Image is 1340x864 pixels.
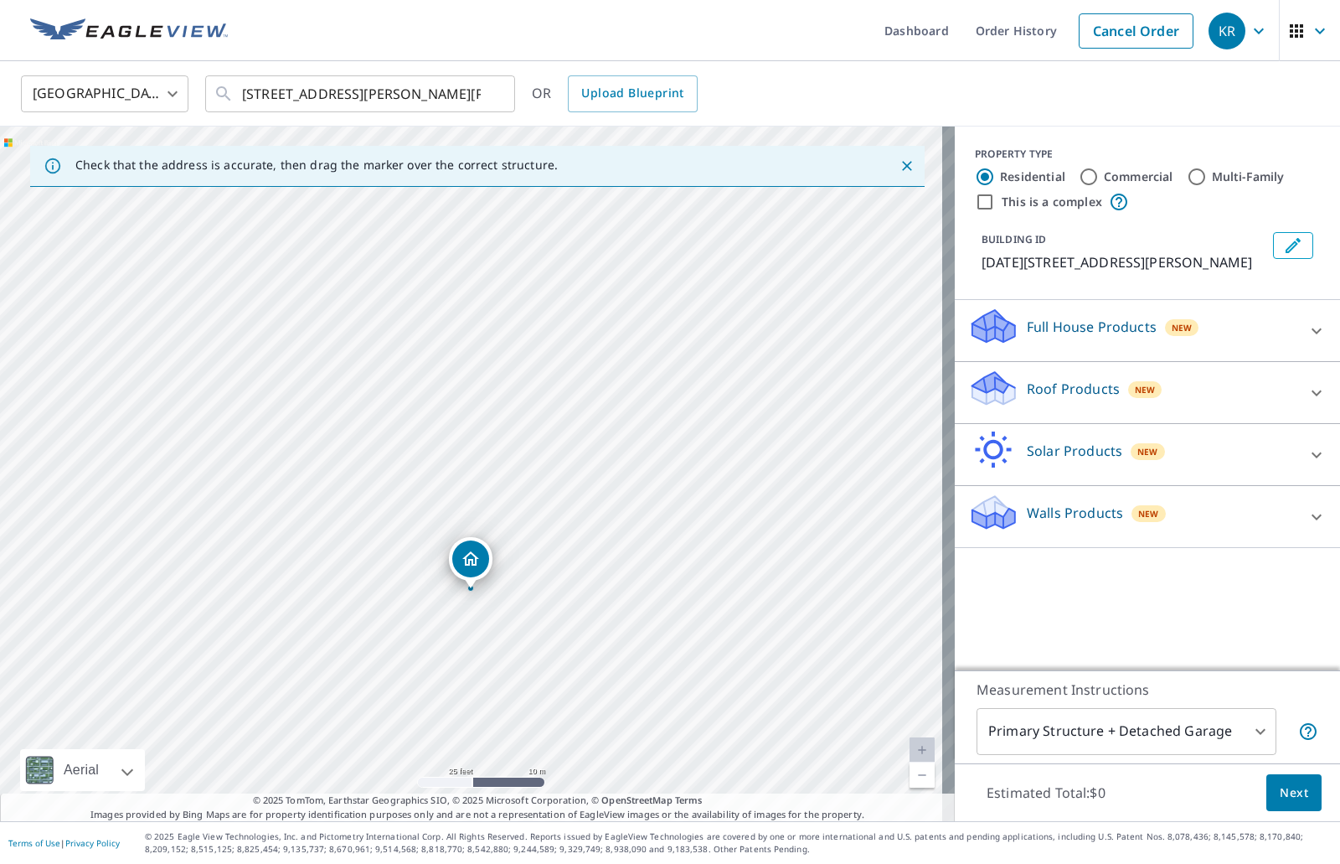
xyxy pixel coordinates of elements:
div: Primary Structure + Detached Garage [977,708,1276,755]
label: Residential [1000,168,1065,185]
a: Privacy Policy [65,837,120,849]
div: Solar ProductsNew [968,431,1327,479]
p: Walls Products [1027,503,1123,523]
div: PROPERTY TYPE [975,147,1320,162]
a: OpenStreetMap [601,794,672,806]
div: Walls ProductsNew [968,493,1327,541]
p: Full House Products [1027,317,1157,337]
span: New [1135,383,1156,396]
span: New [1138,507,1159,520]
p: Solar Products [1027,441,1122,461]
p: BUILDING ID [982,232,1046,246]
div: [GEOGRAPHIC_DATA] [21,70,188,117]
div: OR [532,75,698,112]
a: Terms [675,794,703,806]
p: | [8,838,120,848]
label: Multi-Family [1212,168,1285,185]
input: Search by address or latitude-longitude [242,70,481,117]
a: Current Level 20, Zoom Out [910,763,935,788]
p: Roof Products [1027,379,1120,399]
span: New [1137,445,1158,458]
button: Edit building 1 [1273,232,1313,259]
span: © 2025 TomTom, Earthstar Geographics SIO, © 2025 Microsoft Corporation, © [253,794,703,808]
p: [DATE][STREET_ADDRESS][PERSON_NAME] [982,252,1266,272]
button: Close [896,155,918,177]
a: Upload Blueprint [568,75,697,112]
span: Upload Blueprint [581,83,683,104]
div: Roof ProductsNew [968,369,1327,416]
label: Commercial [1104,168,1173,185]
span: Next [1280,783,1308,804]
label: This is a complex [1002,194,1102,210]
img: EV Logo [30,18,228,44]
div: KR [1209,13,1245,49]
a: Terms of Use [8,837,60,849]
p: Check that the address is accurate, then drag the marker over the correct structure. [75,158,558,173]
div: Aerial [59,749,104,791]
p: Measurement Instructions [977,680,1318,700]
p: Estimated Total: $0 [973,774,1119,811]
a: Current Level 20, Zoom In Disabled [910,737,935,763]
a: Cancel Order [1079,13,1193,49]
span: Your report will include the primary structure and a detached garage if one exists. [1298,722,1318,742]
button: Next [1266,774,1322,812]
div: Full House ProductsNew [968,307,1327,354]
span: New [1172,321,1193,334]
p: © 2025 Eagle View Technologies, Inc. and Pictometry International Corp. All Rights Reserved. Repo... [145,830,1332,856]
div: Aerial [20,749,145,791]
